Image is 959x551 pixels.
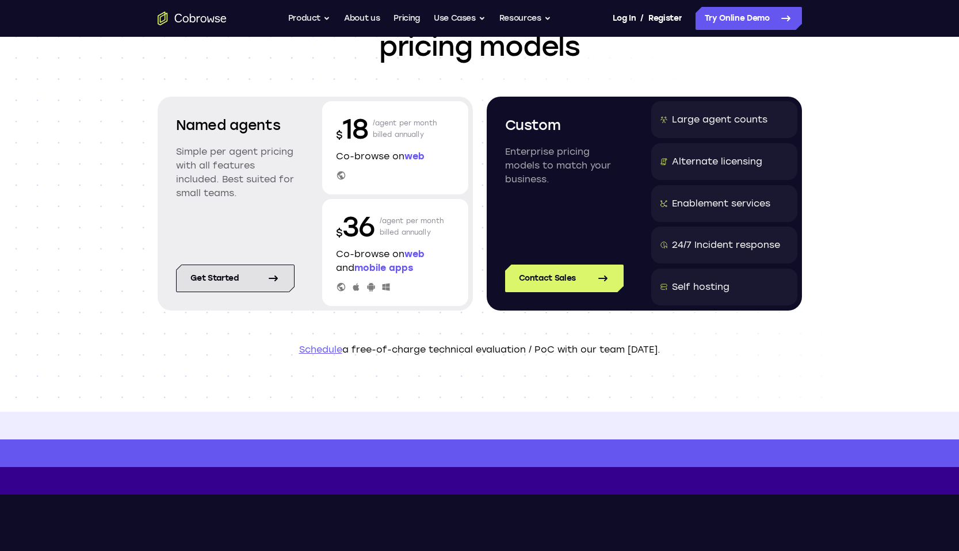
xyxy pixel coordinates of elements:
p: Enterprise pricing models to match your business. [505,145,624,186]
p: Co-browse on and [336,247,454,275]
p: 36 [336,208,375,245]
p: Co-browse on [336,150,454,163]
span: $ [336,227,343,239]
a: Log In [613,7,636,30]
a: Contact Sales [505,265,624,292]
p: /agent per month billed annually [373,110,437,147]
a: Go to the home page [158,12,227,25]
p: /agent per month billed annually [380,208,444,245]
div: Alternate licensing [672,155,762,169]
p: Simple per agent pricing with all features included. Best suited for small teams. [176,145,295,200]
span: / [640,12,644,25]
div: 24/7 Incident response [672,238,780,252]
div: Enablement services [672,197,770,211]
span: mobile apps [354,262,413,273]
div: Large agent counts [672,113,767,127]
a: Register [648,7,682,30]
p: 18 [336,110,368,147]
button: Product [288,7,331,30]
button: Use Cases [434,7,486,30]
h2: Custom [505,115,624,136]
span: web [404,151,425,162]
a: Schedule [299,344,342,355]
a: Get started [176,265,295,292]
button: Resources [499,7,551,30]
a: Try Online Demo [696,7,802,30]
p: a free-of-charge technical evaluation / PoC with our team [DATE]. [158,343,802,357]
a: Pricing [393,7,420,30]
div: Self hosting [672,280,729,294]
a: About us [344,7,380,30]
span: web [404,248,425,259]
h2: Named agents [176,115,295,136]
span: $ [336,129,343,141]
